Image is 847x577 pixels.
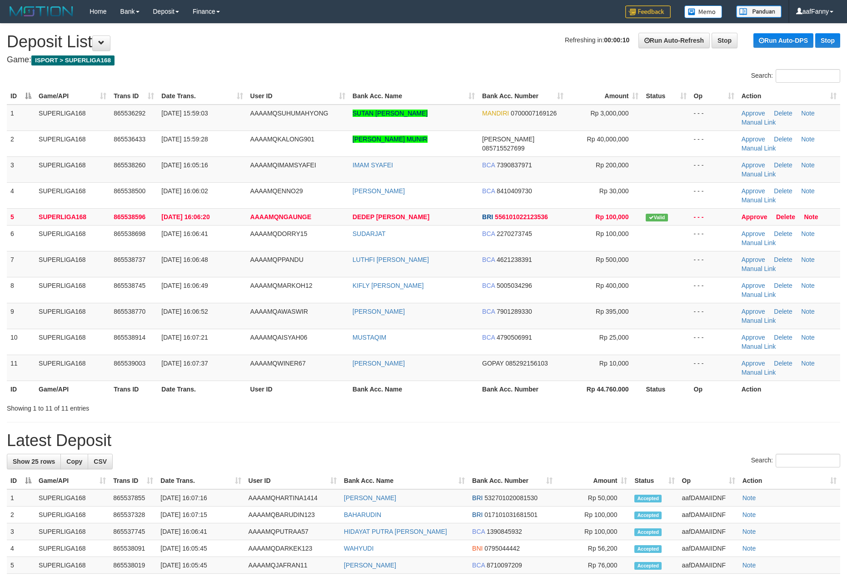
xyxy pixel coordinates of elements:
span: BRI [472,511,483,518]
span: AAAAMQIMAMSYAFEI [250,161,316,169]
td: SUPERLIGA168 [35,251,110,277]
td: 2 [7,507,35,523]
td: 2 [7,130,35,156]
span: Show 25 rows [13,458,55,465]
span: MANDIRI [482,110,509,117]
th: Trans ID: activate to sort column ascending [110,472,157,489]
a: Note [804,213,818,221]
a: Manual Link [742,317,776,324]
a: IMAM SYAFEI [353,161,393,169]
th: Bank Acc. Name: activate to sort column ascending [340,472,468,489]
td: SUPERLIGA168 [35,557,110,574]
a: Note [801,334,815,341]
span: AAAAMQSUHUMAHYONG [250,110,329,117]
span: Accepted [634,495,662,502]
a: [PERSON_NAME] [353,187,405,195]
a: Run Auto-Refresh [638,33,710,48]
td: - - - [690,105,738,131]
td: 11 [7,355,35,381]
a: [PERSON_NAME] [353,360,405,367]
td: AAAAMQBARUDIN123 [245,507,340,523]
td: [DATE] 16:07:15 [157,507,244,523]
a: Delete [774,161,792,169]
td: SUPERLIGA168 [35,225,110,251]
span: [DATE] 15:59:28 [161,135,208,143]
td: - - - [690,182,738,208]
span: [DATE] 16:06:02 [161,187,208,195]
th: Action [738,381,840,397]
a: Approve [742,334,765,341]
td: 865538019 [110,557,157,574]
a: Show 25 rows [7,454,61,469]
td: aafDAMAIIDNF [678,507,739,523]
span: Copy 532701020081530 to clipboard [484,494,538,502]
th: Action: activate to sort column ascending [738,88,840,105]
a: Note [742,528,756,535]
th: Game/API: activate to sort column ascending [35,472,110,489]
a: Delete [774,334,792,341]
td: 865537328 [110,507,157,523]
td: SUPERLIGA168 [35,329,110,355]
td: [DATE] 16:06:41 [157,523,244,540]
h4: Game: [7,55,840,65]
a: Delete [774,135,792,143]
a: Note [801,161,815,169]
span: Rp 10,000 [599,360,629,367]
span: Rp 25,000 [599,334,629,341]
th: Bank Acc. Number: activate to sort column ascending [478,88,567,105]
a: Manual Link [742,343,776,350]
span: Copy 085715527699 to clipboard [482,145,524,152]
span: Copy 2270273745 to clipboard [497,230,532,237]
td: 6 [7,225,35,251]
span: BCA [482,161,495,169]
h1: Deposit List [7,33,840,51]
span: [DATE] 16:07:37 [161,360,208,367]
div: Showing 1 to 11 of 11 entries [7,400,346,413]
th: Status [642,381,690,397]
th: Game/API: activate to sort column ascending [35,88,110,105]
span: [DATE] 16:05:16 [161,161,208,169]
td: SUPERLIGA168 [35,130,110,156]
span: BRI [482,213,493,221]
td: - - - [690,208,738,225]
span: Copy 085292156103 to clipboard [505,360,548,367]
a: Stop [712,33,737,48]
td: SUPERLIGA168 [35,507,110,523]
span: AAAAMQAWASWIR [250,308,308,315]
td: SUPERLIGA168 [35,208,110,225]
th: Action: activate to sort column ascending [739,472,840,489]
th: Status: activate to sort column ascending [631,472,678,489]
span: Copy 1390845932 to clipboard [487,528,522,535]
td: AAAAMQJAFRAN11 [245,557,340,574]
a: MUSTAQIM [353,334,386,341]
span: [DATE] 16:06:48 [161,256,208,263]
a: Copy [60,454,88,469]
span: AAAAMQWINER67 [250,360,306,367]
span: BRI [472,494,483,502]
th: Op: activate to sort column ascending [690,88,738,105]
span: 865538737 [114,256,145,263]
td: SUPERLIGA168 [35,355,110,381]
span: CSV [94,458,107,465]
a: Approve [742,360,765,367]
th: Game/API [35,381,110,397]
td: SUPERLIGA168 [35,156,110,182]
span: Copy [66,458,82,465]
th: ID: activate to sort column descending [7,472,35,489]
span: Copy 7901289330 to clipboard [497,308,532,315]
a: CSV [88,454,113,469]
a: Note [801,256,815,263]
th: Status: activate to sort column ascending [642,88,690,105]
label: Search: [751,454,840,467]
span: Rp 3,000,000 [590,110,628,117]
span: Copy 017101031681501 to clipboard [484,511,538,518]
a: Note [801,230,815,237]
a: Delete [774,230,792,237]
a: Manual Link [742,265,776,272]
td: SUPERLIGA168 [35,523,110,540]
span: BCA [482,308,495,315]
td: 10 [7,329,35,355]
td: 3 [7,156,35,182]
a: Manual Link [742,239,776,246]
span: Accepted [634,545,662,553]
